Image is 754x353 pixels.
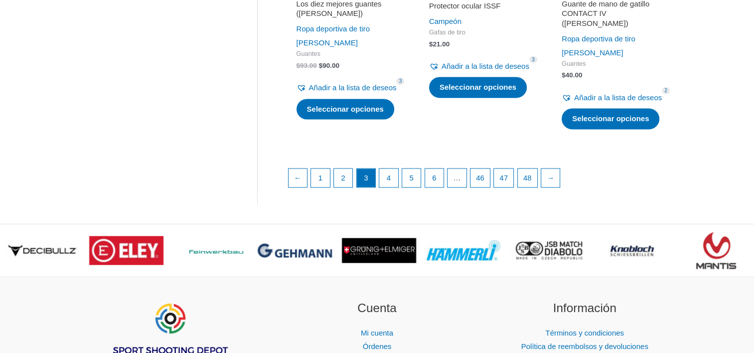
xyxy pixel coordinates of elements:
a: Seleccione las opciones para "Protector ocular ISSF" [429,77,527,98]
bdi: 21.00 [429,40,450,48]
span: Guantes [297,50,401,58]
span: Añadir a la lista de deseos [309,83,397,92]
h2: Información [493,299,676,318]
bdi: 40.00 [562,71,582,79]
a: Página 4 [379,169,398,187]
span: $ [297,62,301,69]
a: ← [289,169,307,187]
a: → [541,169,560,187]
span: Añadir a la lista de deseos [574,93,662,102]
a: Página 2 [334,169,353,187]
a: Página 5 [402,169,421,187]
h2: Protector ocular ISSF [429,1,534,11]
a: Ropa deportiva de tiro [PERSON_NAME] [562,34,635,57]
bdi: 90.00 [319,62,339,69]
span: 2 [662,87,670,94]
img: Logotipo de la marca [89,236,163,265]
a: Campeón [429,17,461,25]
span: … [448,169,466,187]
span: Página 3 [357,169,376,187]
span: $ [429,40,433,48]
a: Órdenes [363,342,392,351]
a: Página 6 [425,169,444,187]
a: Ropa deportiva de tiro [PERSON_NAME] [297,24,370,47]
a: Seleccione las opciones para "Guante de mano de gatillo CONTACT IV (SAUER)" [562,108,659,129]
span: $ [319,62,323,69]
a: Página 47 [494,169,513,187]
a: Página 1 [311,169,330,187]
a: Añadir a la lista de deseos [297,81,397,95]
span: Gafas de tiro [429,28,534,37]
span: $ [562,71,566,79]
a: Política de reembolsos y devoluciones [521,342,648,351]
a: Añadir a la lista de deseos [429,59,529,73]
a: Añadir a la lista de deseos [562,91,662,105]
a: Protector ocular ISSF [429,1,534,14]
a: Página 46 [470,169,490,187]
h2: Cuenta [286,299,468,318]
bdi: 93.00 [297,62,317,69]
a: Mi cuenta [361,329,393,337]
a: Página 48 [518,169,537,187]
span: 3 [529,56,537,63]
span: 3 [396,77,404,85]
span: Guantes [562,60,666,68]
nav: Paginación de productos [288,168,676,193]
a: Selecciona las opciones para "Los diez mejores guantes (SAUER)" [297,99,394,120]
span: Añadir a la lista de deseos [442,62,529,70]
a: Términos y condiciones [545,329,624,337]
